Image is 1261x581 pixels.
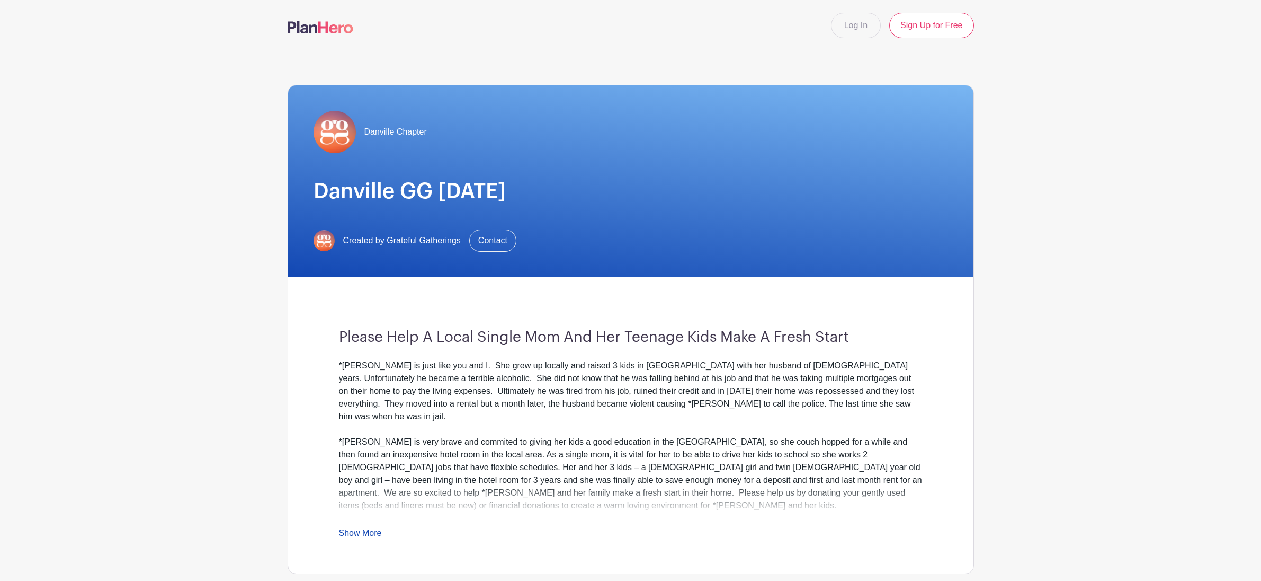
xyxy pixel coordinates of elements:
[314,179,948,204] h1: Danville GG [DATE]
[288,21,353,33] img: logo-507f7623f17ff9eddc593b1ce0a138ce2505c220e1c5a4e2b4648c50719b7d32.svg
[364,126,427,138] span: Danville Chapter
[889,13,973,38] a: Sign Up for Free
[469,230,516,252] a: Contact
[314,111,356,153] img: gg-logo-planhero-final.png
[339,359,923,423] div: *[PERSON_NAME] is just like you and I. She grew up locally and raised 3 kids in [GEOGRAPHIC_DATA]...
[339,329,923,347] h3: Please Help A Local Single Mom And Her Teenage Kids Make A Fresh Start
[339,436,923,512] div: *[PERSON_NAME] is very brave and commited to giving her kids a good education in the [GEOGRAPHIC_...
[339,529,382,542] a: Show More
[831,13,881,38] a: Log In
[314,230,335,251] img: gg-logo-planhero-final.png
[343,234,461,247] span: Created by Grateful Gatherings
